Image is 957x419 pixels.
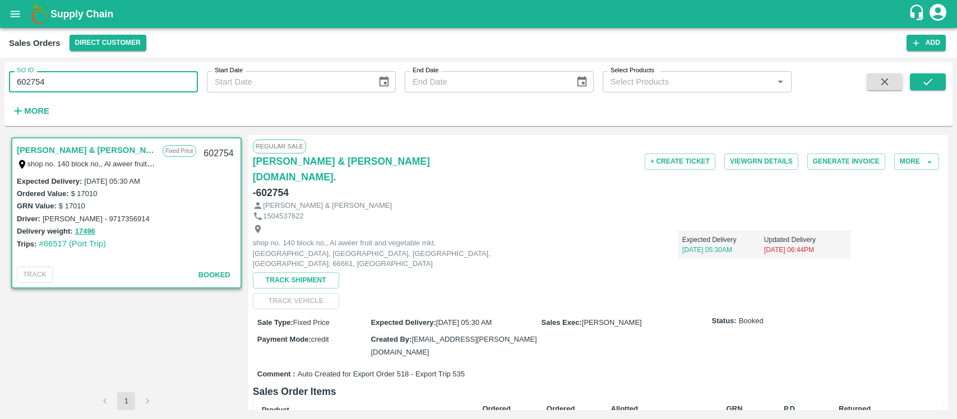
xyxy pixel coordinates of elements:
[371,318,436,327] label: Expected Delivery :
[2,1,28,27] button: open drawer
[263,211,303,222] p: 1504537622
[373,71,395,92] button: Choose date
[28,3,50,25] img: logo
[606,75,770,89] input: Select Products
[17,240,36,248] label: Trips:
[253,272,339,288] button: Track Shipment
[262,406,289,414] b: Product
[207,71,369,92] input: Start Date
[807,153,885,170] button: Generate Invoice
[9,101,52,120] button: More
[908,4,928,24] div: customer-support
[682,245,764,255] p: [DATE] 05:30AM
[17,202,57,210] label: GRN Value:
[253,139,306,153] span: Regular Sale
[928,2,948,26] div: account of current user
[253,153,483,185] a: [PERSON_NAME] & [PERSON_NAME][DOMAIN_NAME].
[764,245,846,255] p: [DATE] 06:44PM
[215,66,243,75] label: Start Date
[724,153,798,170] button: ViewGRN Details
[50,8,113,20] b: Supply Chain
[117,392,135,410] button: page 1
[253,238,505,269] p: shop no. 140 block no,, Al aweer fruit and vegetable mkt. [GEOGRAPHIC_DATA], [GEOGRAPHIC_DATA], [...
[371,335,537,356] span: [EMAIL_ADDRESS][PERSON_NAME][DOMAIN_NAME]
[17,143,157,157] a: [PERSON_NAME] & [PERSON_NAME][DOMAIN_NAME].
[39,239,106,248] a: #86517 (Port Trip)
[257,318,293,327] label: Sale Type :
[163,145,196,157] p: Fixed Price
[739,316,764,327] span: Booked
[582,318,642,327] span: [PERSON_NAME]
[59,202,85,210] label: $ 17010
[253,185,289,201] h6: - 602754
[542,318,582,327] label: Sales Exec :
[17,227,73,235] label: Delivery weight:
[257,335,311,343] label: Payment Mode :
[50,6,908,22] a: Supply Chain
[436,318,492,327] span: [DATE] 05:30 AM
[27,159,632,168] label: shop no. 140 block no,, Al aweer fruit and vegetable mkt. [GEOGRAPHIC_DATA], [GEOGRAPHIC_DATA], [...
[764,235,846,245] p: Updated Delivery
[371,335,412,343] label: Created By :
[611,66,654,75] label: Select Products
[9,71,198,92] input: Enter SO ID
[293,318,330,327] span: Fixed Price
[70,35,146,51] button: Select DC
[894,153,939,170] button: More
[84,177,140,185] label: [DATE] 05:30 AM
[405,71,567,92] input: End Date
[17,189,68,198] label: Ordered Value:
[17,66,34,75] label: SO ID
[263,201,392,211] p: [PERSON_NAME] & [PERSON_NAME]
[413,66,438,75] label: End Date
[253,384,944,399] h6: Sales Order Items
[571,71,593,92] button: Choose date
[682,235,764,245] p: Expected Delivery
[257,369,295,380] label: Comment :
[94,392,158,410] nav: pagination navigation
[43,215,150,223] label: [PERSON_NAME] - 9717356914
[197,141,240,167] div: 602754
[71,189,97,198] label: $ 17010
[311,335,329,343] span: credit
[298,369,465,380] span: Auto Created for Export Order 518 - Export Trip 535
[17,177,82,185] label: Expected Delivery :
[9,36,61,50] div: Sales Orders
[75,225,95,238] button: 17496
[712,316,737,327] label: Status:
[24,106,49,115] strong: More
[907,35,946,51] button: Add
[17,215,40,223] label: Driver:
[198,271,230,279] span: Booked
[645,153,715,170] button: + Create Ticket
[773,75,788,89] button: Open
